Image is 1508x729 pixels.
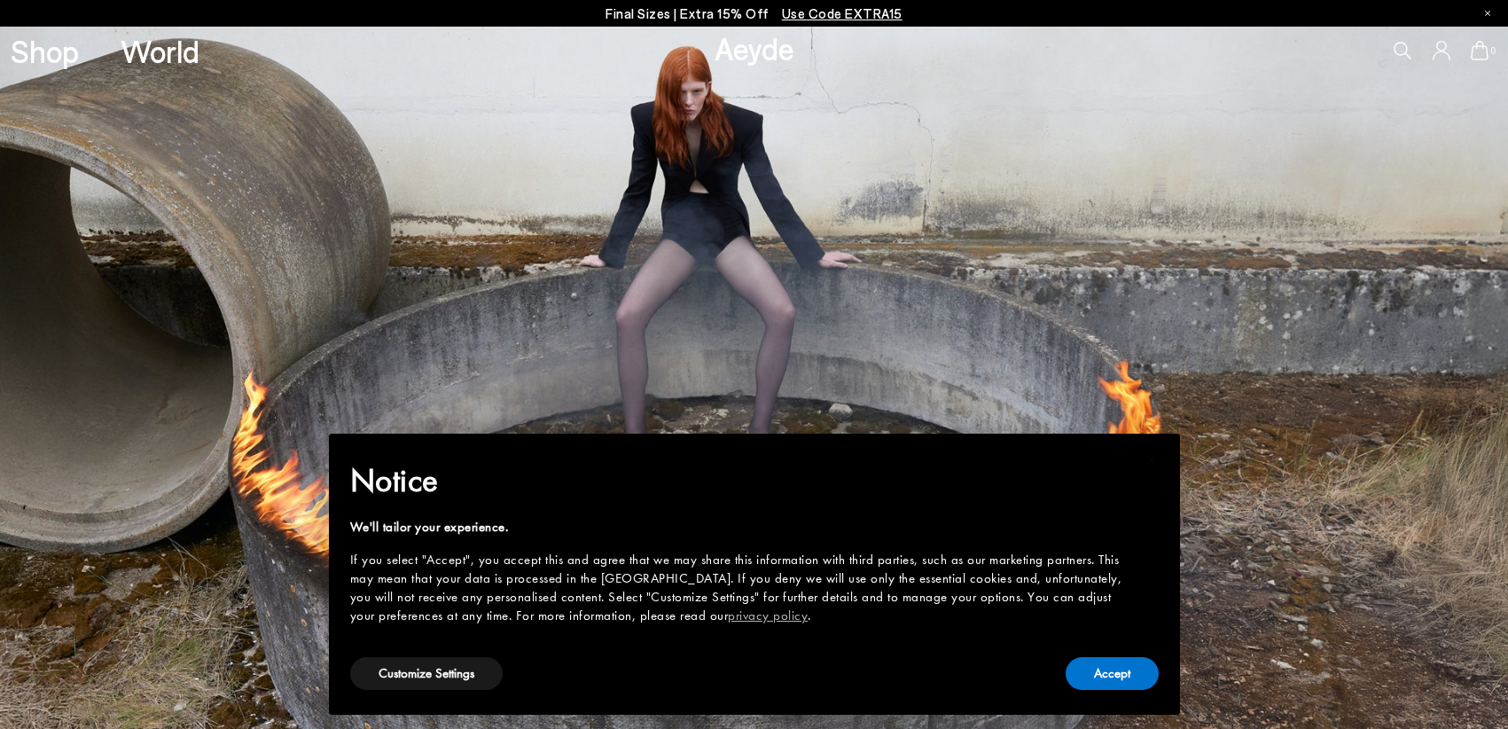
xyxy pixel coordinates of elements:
span: Navigate to /collections/ss25-final-sizes [782,5,902,21]
a: privacy policy [728,607,808,624]
h2: Notice [350,458,1130,504]
span: × [1145,446,1157,474]
button: Accept [1066,657,1159,690]
div: We'll tailor your experience. [350,518,1130,537]
a: Aeyde [715,29,794,67]
p: Final Sizes | Extra 15% Off [606,3,902,25]
button: Close this notice [1130,439,1173,482]
a: World [121,35,199,67]
span: 0 [1488,46,1497,56]
a: Shop [11,35,79,67]
a: 0 [1471,41,1488,60]
button: Customize Settings [350,657,503,690]
div: If you select "Accept", you accept this and agree that we may share this information with third p... [350,551,1130,625]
